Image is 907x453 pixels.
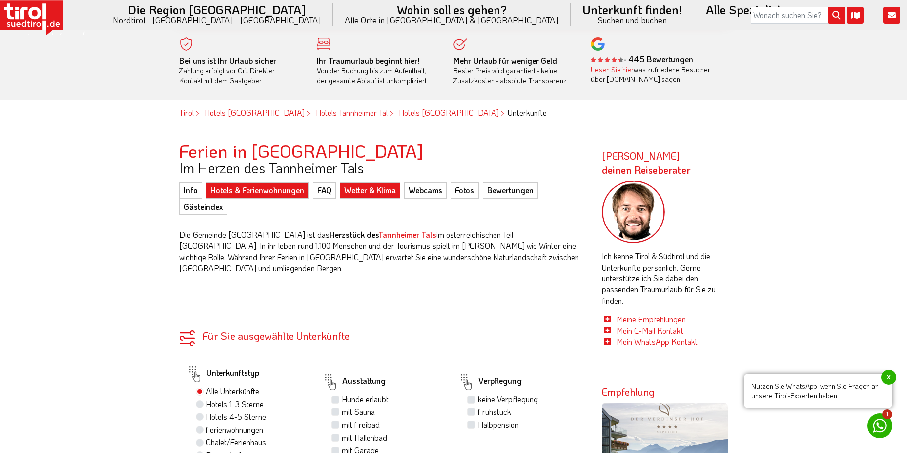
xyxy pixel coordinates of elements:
[453,55,557,66] b: Mehr Urlaub für weniger Geld
[206,386,259,397] label: Alle Unterkünfte
[205,107,305,118] a: Hotels [GEOGRAPHIC_DATA]
[617,336,698,347] a: Mein WhatsApp Kontakt
[483,182,538,198] a: Bewertungen
[206,424,263,435] label: Ferienwohnungen
[187,363,259,386] label: Unterkunftstyp
[340,182,400,198] a: Wetter & Klima
[602,181,728,348] div: Ich kenne Tirol & Südtirol und die Unterkünfte persönlich. Gerne unterstütze ich Sie dabei den pa...
[342,432,387,443] label: mit Hallenbad
[602,163,691,176] span: deinen Reiseberater
[591,54,693,64] b: - 445 Bewertungen
[867,413,892,438] a: 1 Nutzen Sie WhatsApp, wenn Sie Fragen an unsere Tirol-Experten habenx
[179,199,227,215] a: Gästeindex
[179,182,202,198] a: Info
[313,182,336,198] a: FAQ
[317,56,439,86] div: Von der Buchung bis zum Aufenthalt, der gesamte Ablauf ist unkompliziert
[206,411,266,422] label: Hotels 4-5 Sterne
[504,107,547,118] li: Unterkünfte
[179,55,276,66] b: Bei uns ist Ihr Urlaub sicher
[399,107,499,118] a: Hotels [GEOGRAPHIC_DATA]
[378,229,436,240] a: Tannheimer Tals
[206,399,264,409] label: Hotels 1-3 Sterne
[591,65,634,74] a: Lesen Sie hier
[478,394,538,405] label: keine Verpflegung
[478,419,519,430] label: Halbpension
[345,16,559,24] small: Alle Orte in [GEOGRAPHIC_DATA] & [GEOGRAPHIC_DATA]
[342,394,389,405] label: Hunde erlaubt
[330,229,436,240] strong: Herzstück des
[342,419,380,430] label: mit Freibad
[179,330,587,341] div: Für Sie ausgewählte Unterkünfte
[206,182,309,198] a: Hotels & Ferienwohnungen
[602,149,691,176] strong: [PERSON_NAME]
[323,371,386,394] label: Ausstattung
[882,409,892,419] span: 1
[883,7,900,24] i: Kontakt
[404,182,447,198] a: Webcams
[179,160,587,176] h3: Im Herzen des Tannheimer Tals
[591,65,713,84] div: was zufriedene Besucher über [DOMAIN_NAME] sagen
[582,16,682,24] small: Suchen und buchen
[206,437,266,448] label: Chalet/Ferienhaus
[602,385,655,398] strong: Empfehlung
[179,229,587,274] p: Die Gemeinde [GEOGRAPHIC_DATA] ist das im österreichischen Teil [GEOGRAPHIC_DATA]. In ihr leben r...
[179,56,302,86] div: Zahlung erfolgt vor Ort. Direkter Kontakt mit dem Gastgeber
[751,7,845,24] input: Wonach suchen Sie?
[847,7,864,24] i: Karte öffnen
[458,371,522,394] label: Verpflegung
[744,374,892,408] span: Nutzen Sie WhatsApp, wenn Sie Fragen an unsere Tirol-Experten haben
[113,16,321,24] small: Nordtirol - [GEOGRAPHIC_DATA] - [GEOGRAPHIC_DATA]
[478,407,511,417] label: Frühstück
[316,107,388,118] a: Hotels Tannheimer Tal
[602,181,665,244] img: frag-markus.png
[317,55,419,66] b: Ihr Traumurlaub beginnt hier!
[451,182,479,198] a: Fotos
[881,370,896,385] span: x
[617,325,683,336] a: Mein E-Mail Kontakt
[179,141,587,161] h2: Ferien in [GEOGRAPHIC_DATA]
[342,407,375,417] label: mit Sauna
[617,314,686,324] a: Meine Empfehlungen
[453,56,576,86] div: Bester Preis wird garantiert - keine Zusatzkosten - absolute Transparenz
[179,107,194,118] a: Tirol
